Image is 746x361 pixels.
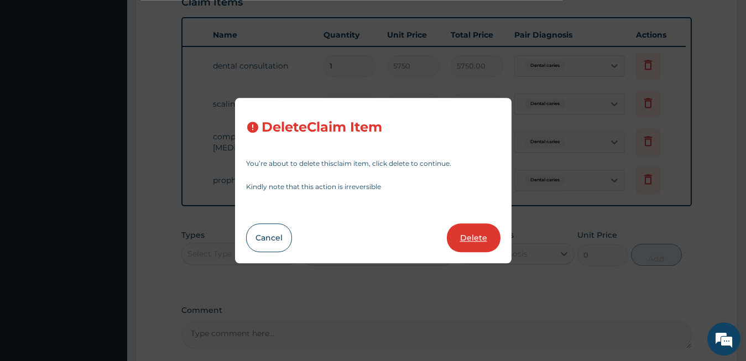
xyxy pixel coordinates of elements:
[246,223,292,252] button: Cancel
[20,55,45,83] img: d_794563401_company_1708531726252_794563401
[246,160,500,167] p: You’re about to delete this claim item , click delete to continue.
[6,242,211,281] textarea: Type your message and hit 'Enter'
[58,62,186,76] div: Chat with us now
[181,6,208,32] div: Minimize live chat window
[246,184,500,190] p: Kindly note that this action is irreversible
[64,109,153,221] span: We're online!
[447,223,500,252] button: Delete
[262,120,382,135] h3: Delete Claim Item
